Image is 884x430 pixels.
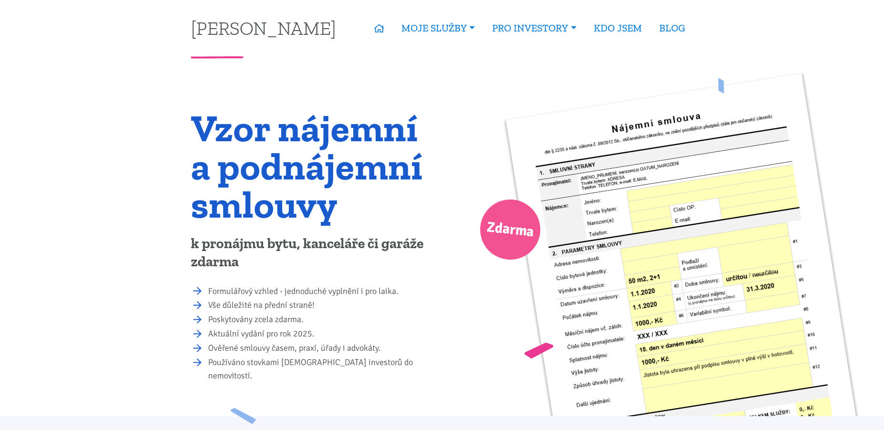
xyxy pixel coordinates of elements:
[191,235,436,271] p: k pronájmu bytu, kanceláře či garáže zdarma
[393,17,484,39] a: MOJE SLUŽBY
[585,17,651,39] a: KDO JSEM
[208,356,436,383] li: Používáno stovkami [DEMOGRAPHIC_DATA] investorů do nemovitostí.
[208,327,436,341] li: Aktuální vydání pro rok 2025.
[484,17,585,39] a: PRO INVESTORY
[651,17,694,39] a: BLOG
[208,342,436,355] li: Ověřené smlouvy časem, praxí, úřady i advokáty.
[208,285,436,298] li: Formulářový vzhled - jednoduché vyplnění i pro laika.
[191,19,336,37] a: [PERSON_NAME]
[191,109,436,223] h1: Vzor nájemní a podnájemní smlouvy
[485,215,535,245] span: Zdarma
[208,299,436,312] li: Vše důležité na přední straně!
[208,313,436,326] li: Poskytovány zcela zdarma.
